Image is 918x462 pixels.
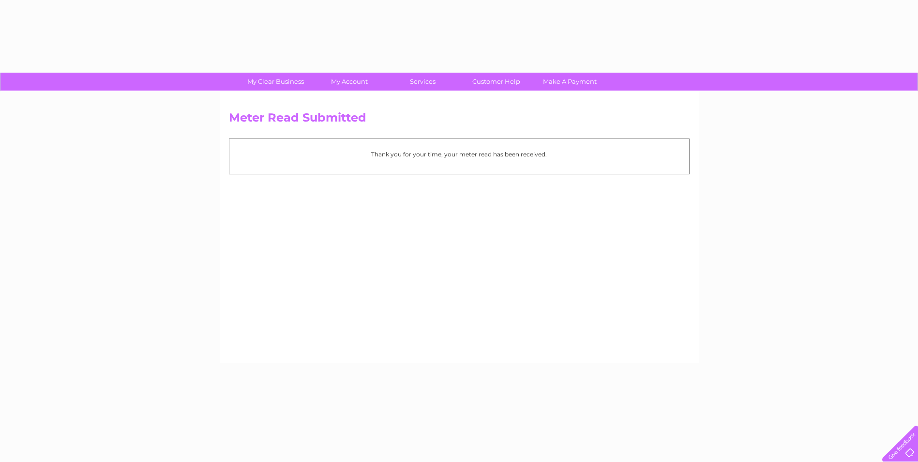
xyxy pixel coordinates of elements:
[236,73,316,91] a: My Clear Business
[234,150,684,159] p: Thank you for your time, your meter read has been received.
[229,111,690,129] h2: Meter Read Submitted
[383,73,463,91] a: Services
[456,73,536,91] a: Customer Help
[530,73,610,91] a: Make A Payment
[309,73,389,91] a: My Account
